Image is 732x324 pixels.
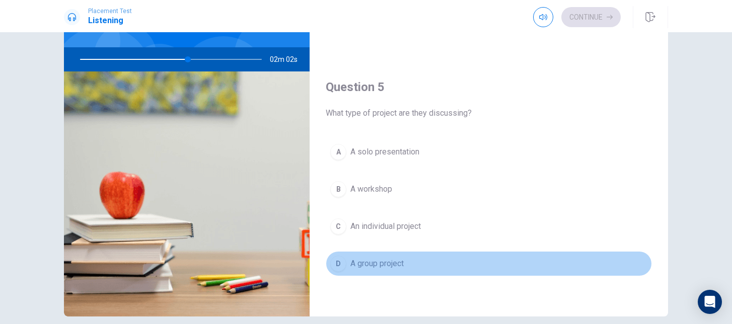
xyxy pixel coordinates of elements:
span: A workshop [350,183,392,195]
h4: Question 5 [326,79,652,95]
div: A [330,144,346,160]
img: Planning a Group Project [64,71,310,316]
span: An individual project [350,220,421,232]
span: What type of project are they discussing? [326,107,652,119]
button: DA group project [326,251,652,276]
button: CAn individual project [326,214,652,239]
div: C [330,218,346,234]
div: B [330,181,346,197]
span: A group project [350,258,404,270]
span: Placement Test [88,8,132,15]
button: AA solo presentation [326,139,652,165]
span: A solo presentation [350,146,419,158]
div: D [330,256,346,272]
h1: Listening [88,15,132,27]
div: Open Intercom Messenger [698,290,722,314]
button: BA workshop [326,177,652,202]
span: 02m 02s [270,47,306,71]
